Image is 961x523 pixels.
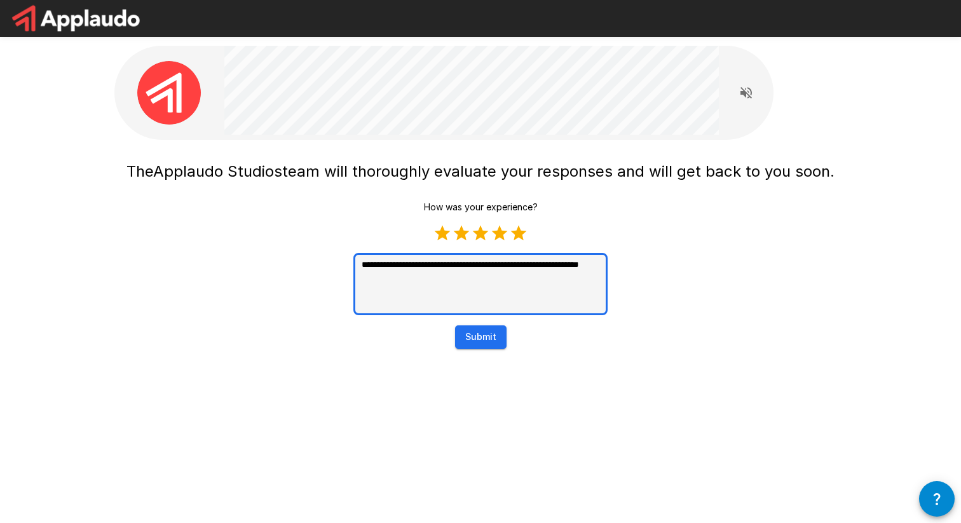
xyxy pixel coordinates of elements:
img: applaudo_avatar.png [137,61,201,125]
button: Read questions aloud [733,80,759,105]
span: team will thoroughly evaluate your responses and will get back to you soon. [282,162,835,180]
span: Applaudo Studios [153,162,282,180]
p: How was your experience? [424,201,538,214]
span: The [126,162,153,180]
button: Submit [455,325,507,349]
